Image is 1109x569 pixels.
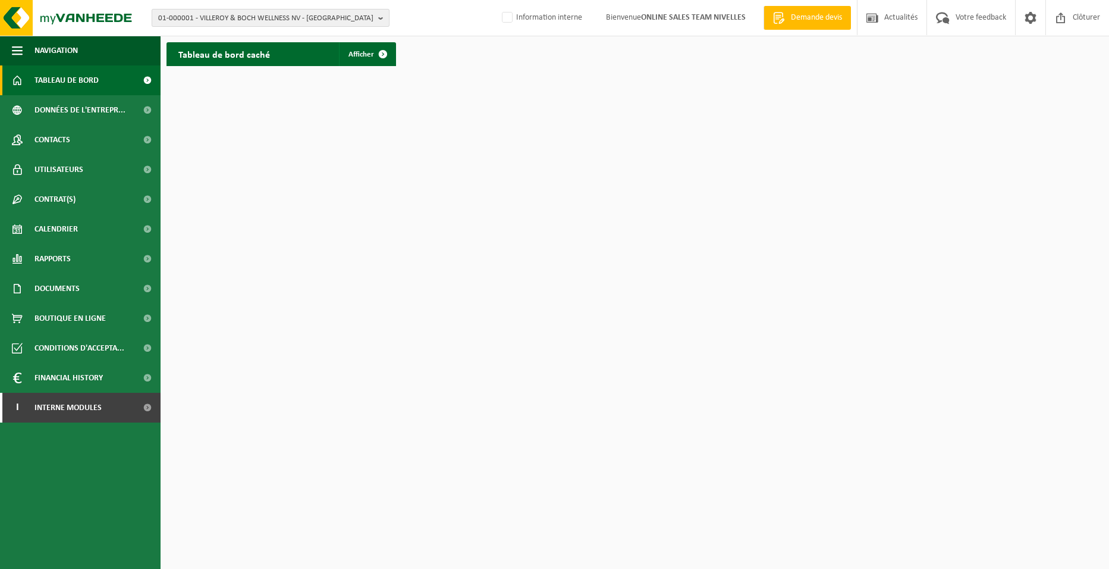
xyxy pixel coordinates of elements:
[764,6,851,30] a: Demande devis
[34,333,124,363] span: Conditions d'accepta...
[158,10,373,27] span: 01-000001 - VILLEROY & BOCH WELLNESS NV - [GEOGRAPHIC_DATA]
[641,13,746,22] strong: ONLINE SALES TEAM NIVELLES
[34,95,125,125] span: Données de l'entrepr...
[34,393,102,423] span: Interne modules
[34,214,78,244] span: Calendrier
[788,12,845,24] span: Demande devis
[34,304,106,333] span: Boutique en ligne
[12,393,23,423] span: I
[34,244,71,274] span: Rapports
[34,155,83,185] span: Utilisateurs
[34,65,99,95] span: Tableau de bord
[499,9,582,27] label: Information interne
[348,51,374,58] span: Afficher
[34,36,78,65] span: Navigation
[166,42,282,65] h2: Tableau de bord caché
[34,363,103,393] span: Financial History
[34,125,70,155] span: Contacts
[34,274,80,304] span: Documents
[339,42,395,66] a: Afficher
[152,9,389,27] button: 01-000001 - VILLEROY & BOCH WELLNESS NV - [GEOGRAPHIC_DATA]
[34,185,76,214] span: Contrat(s)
